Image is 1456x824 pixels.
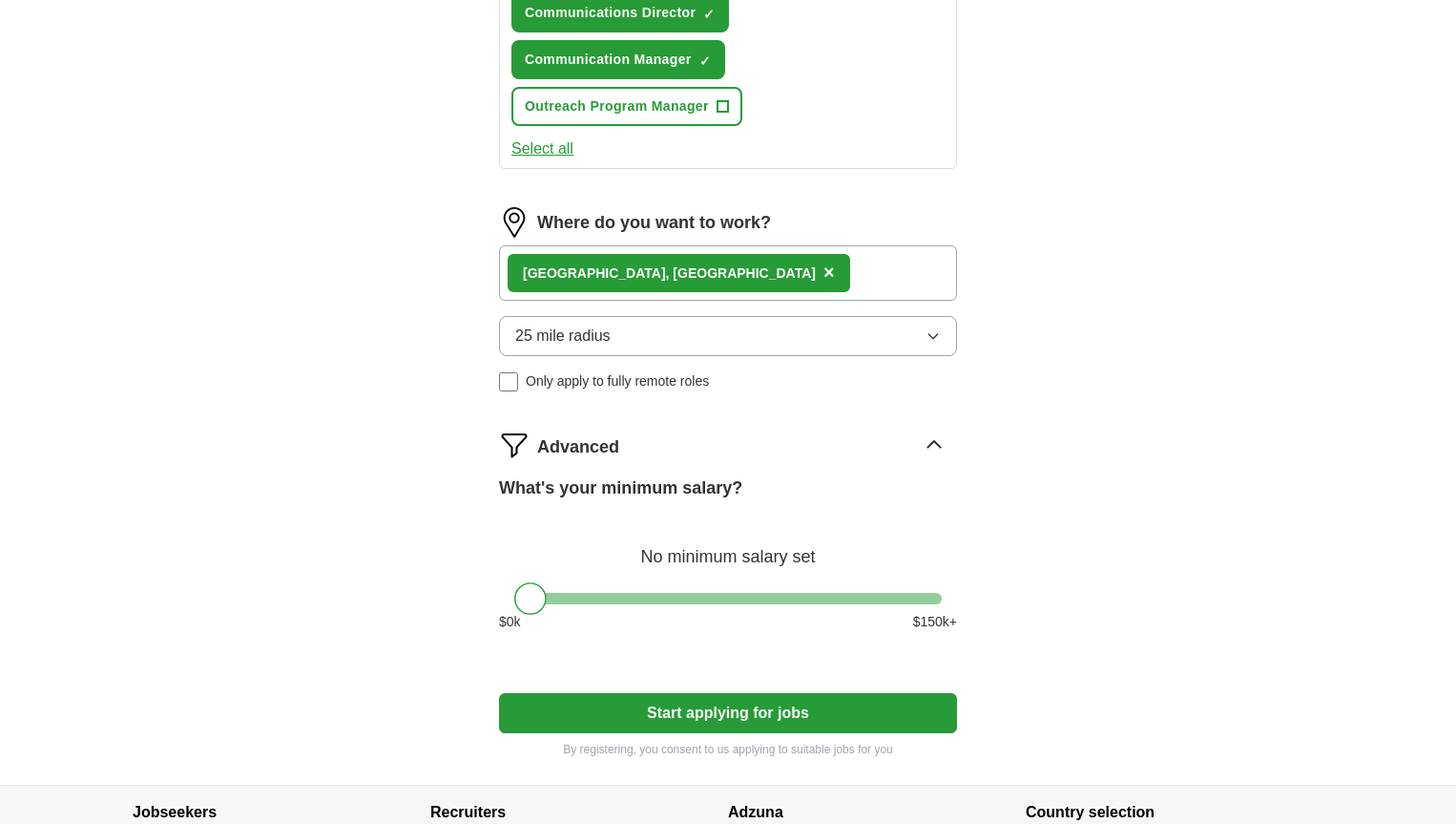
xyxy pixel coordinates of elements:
[526,371,709,391] span: Only apply to fully remote roles
[537,210,771,236] label: Where do you want to work?
[499,207,530,238] img: location.png
[499,316,957,356] button: 25 mile radius
[703,7,715,22] span: ✓
[537,434,619,460] span: Advanced
[525,3,696,23] span: Communications Director
[511,40,725,79] button: Communication Manager✓
[523,264,816,284] div: [GEOGRAPHIC_DATA], [GEOGRAPHIC_DATA]
[699,53,711,69] span: ✓
[499,372,518,391] input: Only apply to fully remote roles
[913,612,957,632] span: $ 150 k+
[511,137,573,160] button: Select all
[823,262,835,283] span: ×
[499,612,521,632] span: $ 0 k
[499,475,742,501] label: What's your minimum salary?
[499,693,957,733] button: Start applying for jobs
[499,741,957,758] p: By registering, you consent to us applying to suitable jobs for you
[525,50,692,70] span: Communication Manager
[525,96,709,116] span: Outreach Program Manager
[499,430,530,460] img: filter
[511,87,742,126] button: Outreach Program Manager
[515,325,611,348] span: 25 mile radius
[823,259,835,287] button: ×
[499,524,957,570] div: No minimum salary set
